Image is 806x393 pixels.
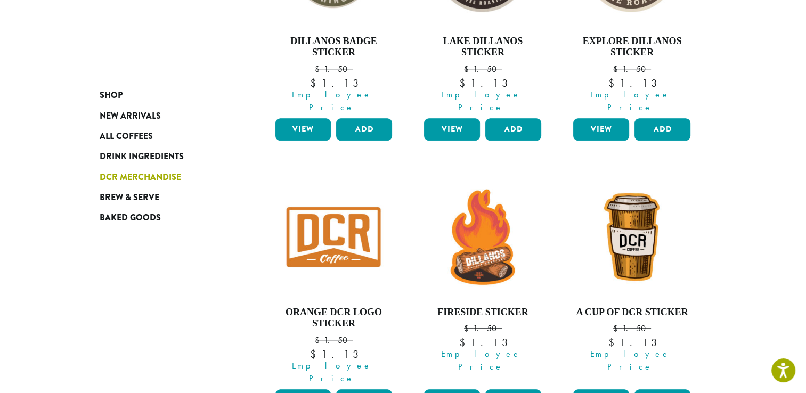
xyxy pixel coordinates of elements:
span: Employee Price [268,359,395,385]
a: View [573,118,629,141]
button: Add [336,118,392,141]
h4: Explore Dillanos Sticker [571,36,693,59]
span: DCR Merchandise [100,171,181,184]
a: View [275,118,331,141]
span: Employee Price [268,88,395,114]
span: $ [613,63,622,75]
a: Baked Goods [100,208,227,228]
span: $ [459,335,470,349]
h4: Lake Dillanos Sticker [421,36,544,59]
span: Brew & Serve [100,191,159,204]
a: Shop [100,85,227,105]
img: Fireside-Sticker-300x300.jpg [421,176,544,298]
bdi: 1.50 [315,334,353,346]
a: View [424,118,480,141]
a: All Coffees [100,126,227,146]
bdi: 1.50 [464,323,502,334]
a: Brew & Serve [100,187,227,208]
bdi: 1.13 [459,76,507,90]
bdi: 1.50 [613,323,651,334]
span: All Coffees [100,130,153,143]
span: $ [464,323,473,334]
bdi: 1.50 [613,63,651,75]
span: $ [315,334,324,346]
span: $ [613,323,622,334]
a: Orange DCR Logo Sticker $1.50 Employee Price [273,176,395,385]
span: New Arrivals [100,110,161,123]
span: Employee Price [417,348,544,373]
span: $ [459,76,470,90]
bdi: 1.13 [459,335,507,349]
span: Employee Price [417,88,544,114]
span: Shop [100,89,123,102]
bdi: 1.13 [310,347,357,361]
a: DCR Merchandise [100,167,227,187]
bdi: 1.50 [315,63,353,75]
h4: A Cup of DCR Sticker [571,307,693,318]
bdi: 1.13 [608,335,656,349]
bdi: 1.13 [310,76,357,90]
span: Drink Ingredients [100,150,184,163]
bdi: 1.50 [464,63,502,75]
span: $ [464,63,473,75]
button: Add [485,118,541,141]
img: A-Cup-of-DCR-Sticker-300x300.jpg [571,176,693,298]
a: A Cup of DCR Sticker $1.50 Employee Price [571,176,693,385]
span: $ [310,347,321,361]
a: Drink Ingredients [100,146,227,167]
span: $ [315,63,324,75]
a: Fireside Sticker $1.50 Employee Price [421,176,544,385]
span: $ [608,335,620,349]
bdi: 1.13 [608,76,656,90]
a: New Arrivals [100,105,227,126]
button: Add [634,118,690,141]
span: Employee Price [566,348,693,373]
h4: Fireside Sticker [421,307,544,318]
h4: Orange DCR Logo Sticker [273,307,395,330]
h4: Dillanos Badge Sticker [273,36,395,59]
span: Employee Price [566,88,693,114]
img: Orange-DCR-Logo-Sticker-300x300.jpg [272,176,395,298]
span: $ [310,76,321,90]
span: Baked Goods [100,211,161,225]
span: $ [608,76,620,90]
